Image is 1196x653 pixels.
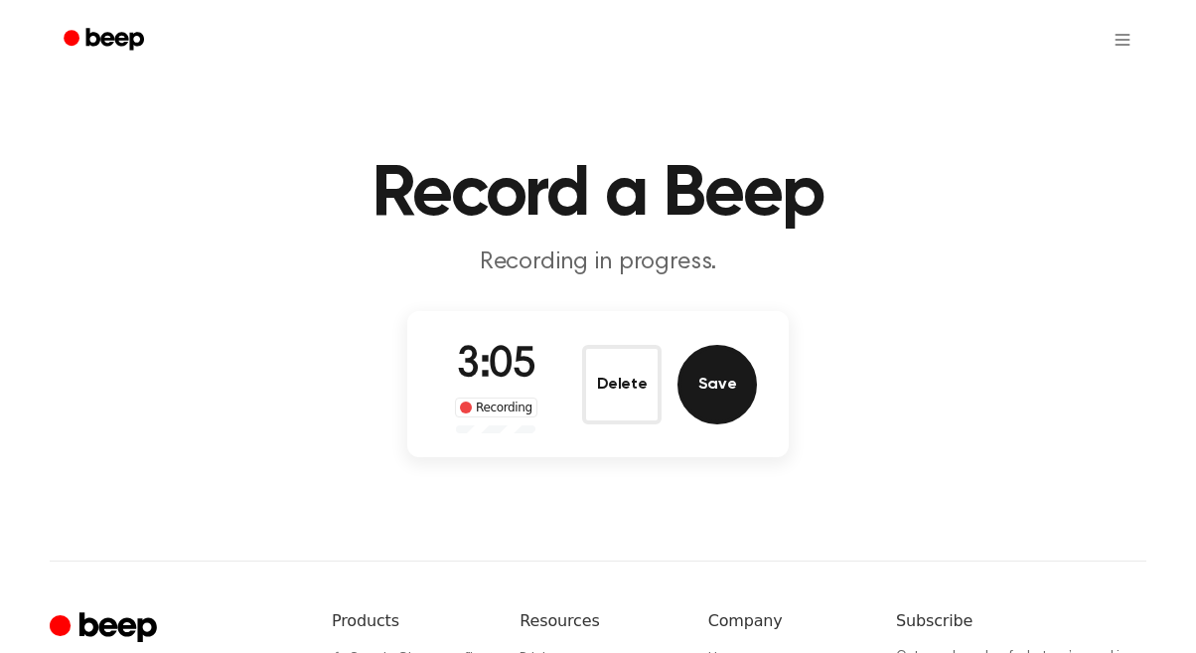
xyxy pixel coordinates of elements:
a: Beep [50,21,162,60]
a: Cruip [50,609,162,648]
h6: Subscribe [896,609,1146,633]
button: Save Audio Record [677,345,757,424]
div: Recording [455,398,537,417]
span: 3:05 [456,345,535,387]
h1: Record a Beep [89,159,1107,231]
h6: Products [332,609,488,633]
h6: Company [708,609,864,633]
button: Delete Audio Record [582,345,662,424]
button: Open menu [1099,16,1146,64]
p: Recording in progress. [217,246,979,279]
h6: Resources [520,609,675,633]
